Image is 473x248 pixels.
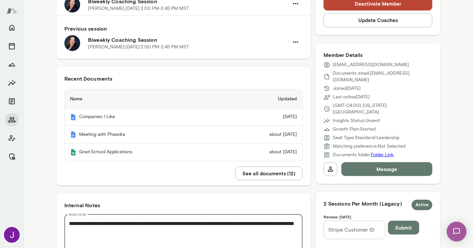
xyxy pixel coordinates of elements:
[333,143,405,150] p: Matching preference: Not Selected
[5,76,18,89] button: Insights
[4,227,20,243] img: Jocelyn Grodin
[64,25,303,33] h6: Previous session
[5,132,18,145] button: Client app
[324,51,432,59] h6: Member Details
[65,89,221,108] th: Name
[333,126,375,133] p: Growth Plan: Started
[412,202,432,208] span: Active
[333,117,380,124] p: Insights Status: Unsent
[333,135,399,141] p: Seat Type: Standard/Leadership
[333,85,361,92] p: Joined [DATE]
[64,75,303,83] h6: Recent Documents
[324,200,432,210] h6: 2 Sessions Per Month (Legacy)
[88,44,189,50] p: [PERSON_NAME] · [DATE] · 2:00 PM-2:45 PM MST
[333,70,432,83] p: Documents email: [EMAIL_ADDRESS][DOMAIN_NAME]
[5,150,18,163] button: Manage
[324,13,432,27] button: Update Coaches
[333,102,432,115] p: (GMT-04:00) [US_STATE][GEOGRAPHIC_DATA]
[388,221,419,235] button: Submit
[64,201,303,209] h6: Internal Notes
[5,21,18,34] button: Home
[371,152,394,158] a: Folder Link
[69,211,86,217] label: Add note
[70,149,77,156] img: Mento
[70,114,77,120] img: Mento
[65,126,221,144] th: Meeting with Phaedra
[65,143,221,161] th: Grad School Applications
[88,36,289,44] h6: Biweekly Coaching Session
[5,58,18,71] button: Growth Plan
[65,108,221,126] th: Companies I Like
[221,108,302,126] td: [DATE]
[221,143,302,161] td: about [DATE]
[333,62,409,68] p: [EMAIL_ADDRESS][DOMAIN_NAME]
[70,131,77,138] img: Mento
[333,152,394,158] p: Documents folder:
[324,214,351,219] span: Renews: [DATE]
[88,5,189,12] p: [PERSON_NAME] · [DATE] · 2:00 PM-2:45 PM MST
[221,89,302,108] th: Updated
[5,113,18,126] button: Members
[7,4,17,17] img: Mento
[5,95,18,108] button: Documents
[235,166,303,180] button: See all documents (12)
[341,162,432,176] button: Message
[333,94,370,100] p: Last online [DATE]
[221,126,302,144] td: about [DATE]
[5,39,18,53] button: Sessions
